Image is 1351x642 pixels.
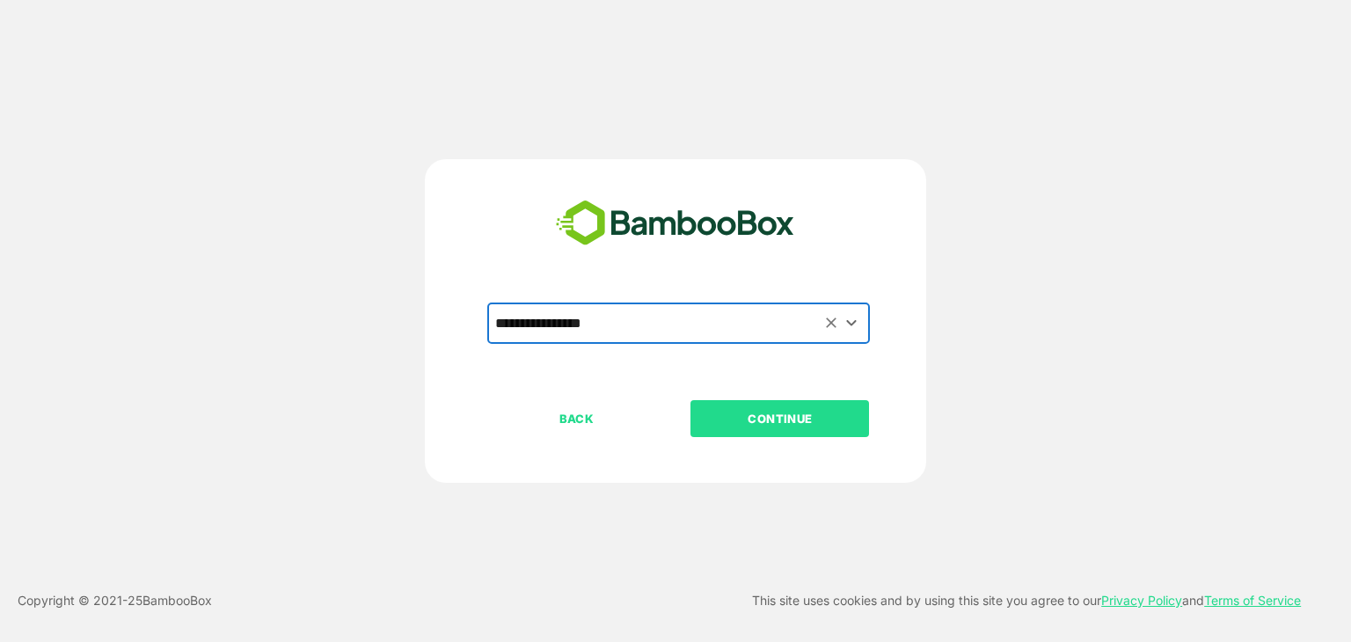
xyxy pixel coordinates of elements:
[692,409,868,428] p: CONTINUE
[546,194,804,252] img: bamboobox
[1204,593,1301,608] a: Terms of Service
[489,409,665,428] p: BACK
[690,400,869,437] button: CONTINUE
[840,311,864,335] button: Open
[487,400,666,437] button: BACK
[752,590,1301,611] p: This site uses cookies and by using this site you agree to our and
[1101,593,1182,608] a: Privacy Policy
[18,590,212,611] p: Copyright © 2021- 25 BambooBox
[822,313,842,333] button: Clear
